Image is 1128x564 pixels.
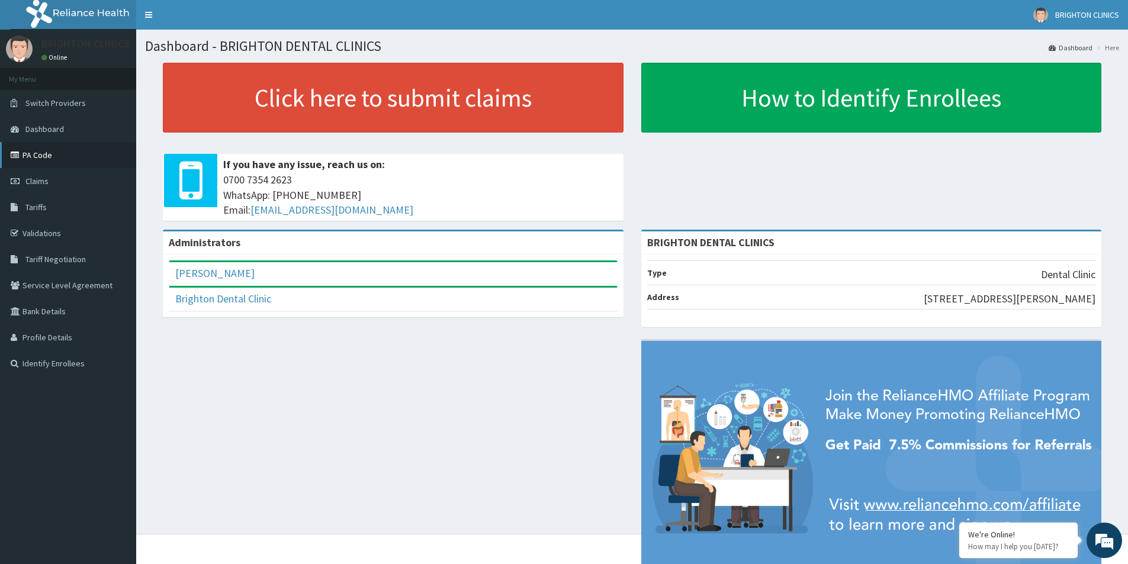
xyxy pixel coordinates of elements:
li: Here [1094,43,1119,53]
span: Dashboard [25,124,64,134]
a: Brighton Dental Clinic [175,292,271,305]
div: We're Online! [968,529,1069,540]
a: Online [41,53,70,62]
span: Claims [25,176,49,186]
a: [PERSON_NAME] [175,266,255,280]
b: If you have any issue, reach us on: [223,157,385,171]
span: Tariffs [25,202,47,212]
b: Type [647,268,667,278]
b: Address [647,292,679,302]
span: 0700 7354 2623 WhatsApp: [PHONE_NUMBER] Email: [223,172,618,218]
span: Switch Providers [25,98,86,108]
p: Dental Clinic [1041,267,1095,282]
img: User Image [6,36,33,62]
a: How to Identify Enrollees [641,63,1102,133]
a: [EMAIL_ADDRESS][DOMAIN_NAME] [250,203,413,217]
p: [STREET_ADDRESS][PERSON_NAME] [924,291,1095,307]
p: How may I help you today? [968,542,1069,552]
p: BRIGHTON CLINICS [41,38,130,49]
h1: Dashboard - BRIGHTON DENTAL CLINICS [145,38,1119,54]
b: Administrators [169,236,240,249]
a: Dashboard [1049,43,1092,53]
img: User Image [1033,8,1048,22]
strong: BRIGHTON DENTAL CLINICS [647,236,775,249]
span: Tariff Negotiation [25,254,86,265]
a: Click here to submit claims [163,63,624,133]
span: BRIGHTON CLINICS [1055,9,1119,20]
